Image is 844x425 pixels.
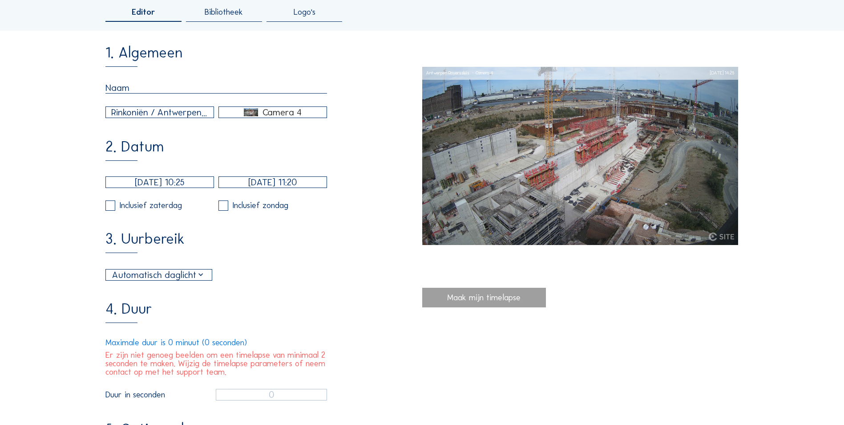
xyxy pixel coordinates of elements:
div: Rinkoniën / Antwerpen Royerssluis [106,107,214,118]
img: Image [422,67,739,245]
div: Automatisch daglicht [106,270,211,280]
div: Maak mijn timelapse [422,288,546,308]
div: Maximale duur is 0 minuut (0 seconden) [105,339,327,347]
input: Einddatum [218,176,327,188]
span: Editor [132,8,155,16]
div: Automatisch daglicht [112,268,205,282]
span: Logo's [294,8,315,16]
div: Inclusief zaterdag [120,201,182,210]
div: Camera 4 [262,108,302,116]
div: Inclusief zondag [233,201,288,210]
div: Camera 4 [469,67,493,80]
div: Antwerpen Royerssluis [426,67,469,80]
div: 3. Uurbereik [105,232,185,253]
img: selected_image_1391 [244,108,258,116]
div: Er zijn niet genoeg beelden om een timelapse van minimaal 2 seconden te maken. Wijzig de timelaps... [105,351,327,376]
div: Rinkoniën / Antwerpen Royerssluis [111,106,208,119]
div: selected_image_1391Camera 4 [219,107,327,118]
div: 1. Algemeen [105,45,182,67]
label: Duur in seconden [105,391,216,399]
img: C-Site Logo [709,233,734,241]
div: 2. Datum [105,139,164,161]
input: Naam [105,82,327,94]
div: [DATE] 14:25 [710,67,734,80]
input: Begin datum [105,176,214,188]
div: 4. Duur [105,302,152,323]
span: Bibliotheek [205,8,243,16]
